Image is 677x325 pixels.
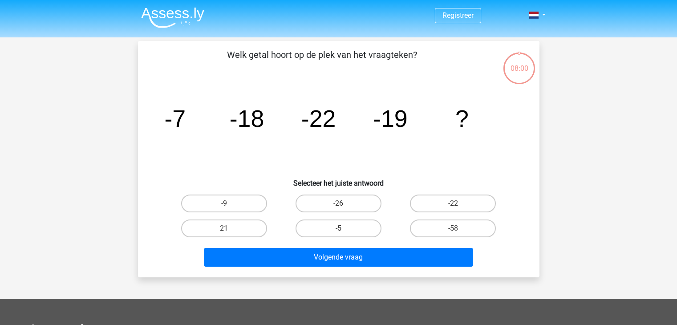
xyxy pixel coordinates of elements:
tspan: -22 [301,105,336,132]
label: -5 [296,219,381,237]
a: Registreer [442,11,474,20]
tspan: -7 [164,105,186,132]
label: -22 [410,195,496,212]
tspan: ? [455,105,469,132]
p: Welk getal hoort op de plek van het vraagteken? [152,48,492,75]
button: Volgende vraag [204,248,473,267]
label: -58 [410,219,496,237]
div: 08:00 [503,52,536,74]
label: -26 [296,195,381,212]
img: Assessly [141,7,204,28]
label: -9 [181,195,267,212]
tspan: -19 [373,105,408,132]
tspan: -18 [229,105,264,132]
h6: Selecteer het juiste antwoord [152,172,525,187]
label: 21 [181,219,267,237]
